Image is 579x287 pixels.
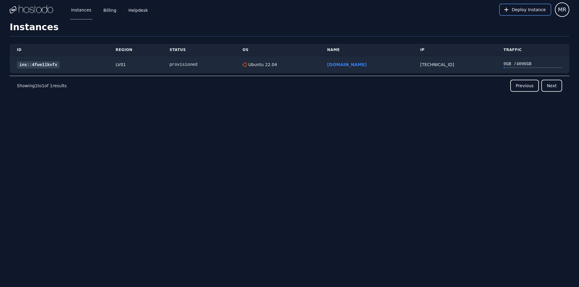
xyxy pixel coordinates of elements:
[320,44,413,56] th: Name
[42,83,44,88] span: 1
[10,44,109,56] th: ID
[162,44,235,56] th: Status
[17,83,67,89] p: Showing to of results
[558,5,566,14] span: MR
[496,44,569,56] th: Traffic
[504,61,562,67] div: 0 GB / 4096 GB
[555,2,569,17] button: User menu
[50,83,52,88] span: 1
[169,62,228,68] div: provisioned
[35,83,37,88] span: 1
[327,62,367,67] a: [DOMAIN_NAME]
[10,22,569,37] h1: Instances
[109,44,163,56] th: Region
[116,62,155,68] div: LV01
[499,4,551,16] button: Deploy Instance
[10,76,569,95] nav: Pagination
[242,62,247,67] img: Ubuntu 22.04
[413,44,496,56] th: IP
[17,61,60,69] a: ins::4fwe1lkvfx
[510,80,539,92] button: Previous
[512,7,546,13] span: Deploy Instance
[420,62,489,68] div: [TECHNICAL_ID]
[247,62,277,68] div: Ubuntu 22.04
[541,80,562,92] button: Next
[10,5,53,14] img: Logo
[235,44,320,56] th: OS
